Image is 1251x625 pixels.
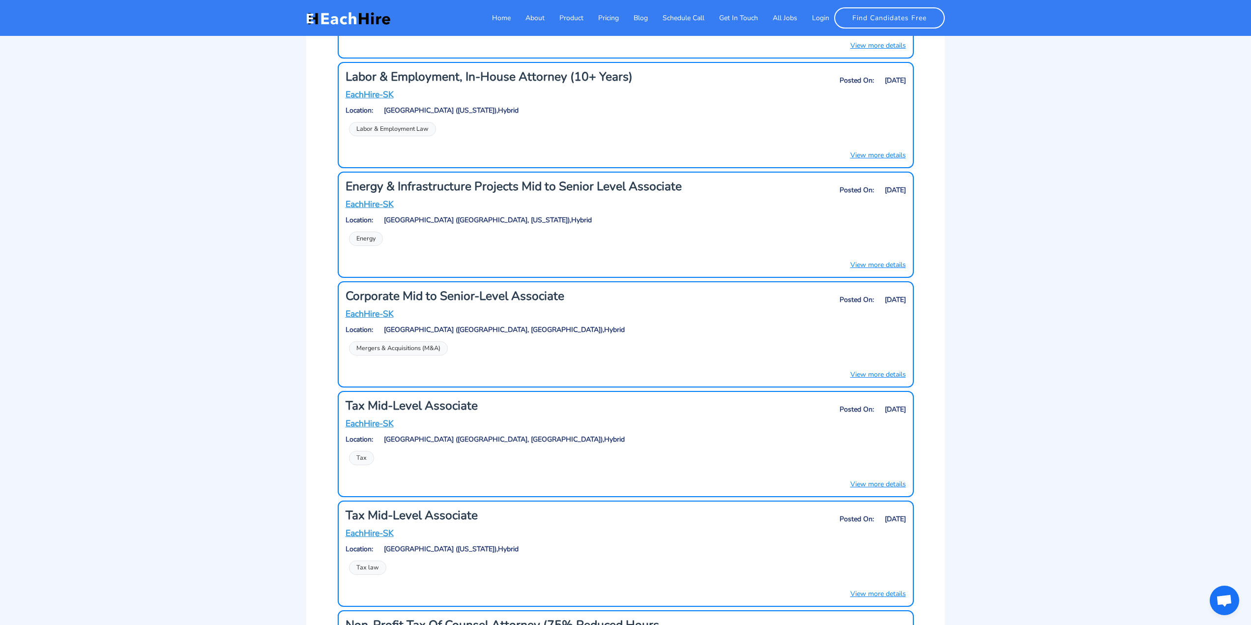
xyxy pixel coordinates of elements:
a: Get In Touch [704,8,758,28]
h6: Posted On: [DATE] [726,406,906,414]
u: EachHire-SK [346,308,394,320]
span: Hybrid [498,106,519,115]
a: Product [545,8,583,28]
a: About [511,8,545,28]
a: Blog [619,8,648,28]
a: View more details [850,260,906,270]
u: View more details [850,260,906,269]
a: View more details [850,369,906,380]
img: EachHire Logo [306,11,390,26]
h3: Energy & Infrastructure Projects Mid to Senior Level Associate [346,179,716,194]
h3: Corporate Mid to Senior-Level Associate [346,289,716,303]
u: EachHire-SK [346,527,394,539]
u: EachHire-SK [346,89,394,100]
a: Schedule Call [648,8,704,28]
a: All Jobs [758,8,797,28]
h6: Posted On: [DATE] [726,515,906,524]
a: View more details [850,589,906,599]
a: View more details [850,150,906,160]
a: Open chat [1210,586,1239,615]
h6: Posted On: [DATE] [726,186,906,195]
h6: Location: [GEOGRAPHIC_DATA] ([US_STATE]), [346,545,906,554]
h6: Location: [GEOGRAPHIC_DATA] ([GEOGRAPHIC_DATA], [GEOGRAPHIC_DATA]), [346,436,906,444]
u: View more details [850,370,906,379]
a: View more details [850,40,906,51]
u: View more details [850,589,906,598]
span: Hybrid [604,435,625,444]
a: Login [797,8,829,28]
span: Hybrid [571,215,592,225]
h3: Tax Mid-Level Associate [346,508,716,523]
a: Pricing [583,8,619,28]
u: EachHire-SK [346,198,394,210]
h6: Posted On: [DATE] [726,296,906,304]
h6: Location: [GEOGRAPHIC_DATA] ([US_STATE]), [346,107,906,115]
u: View more details [850,41,906,50]
h6: Location: [GEOGRAPHIC_DATA] ([GEOGRAPHIC_DATA], [GEOGRAPHIC_DATA]), [346,326,906,334]
u: EachHire-SK [346,417,394,429]
h3: Labor & Employment, In-House Attorney (10+ Years) [346,70,716,84]
span: Hybrid [498,544,519,554]
h6: Posted On: [DATE] [726,77,906,85]
h3: Tax Mid-Level Associate [346,399,716,413]
a: Home [477,8,511,28]
h6: Location: [GEOGRAPHIC_DATA] ([GEOGRAPHIC_DATA], [US_STATE]), [346,216,906,225]
a: Find Candidates Free [834,7,945,29]
a: View more details [850,479,906,489]
span: Hybrid [604,325,625,334]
